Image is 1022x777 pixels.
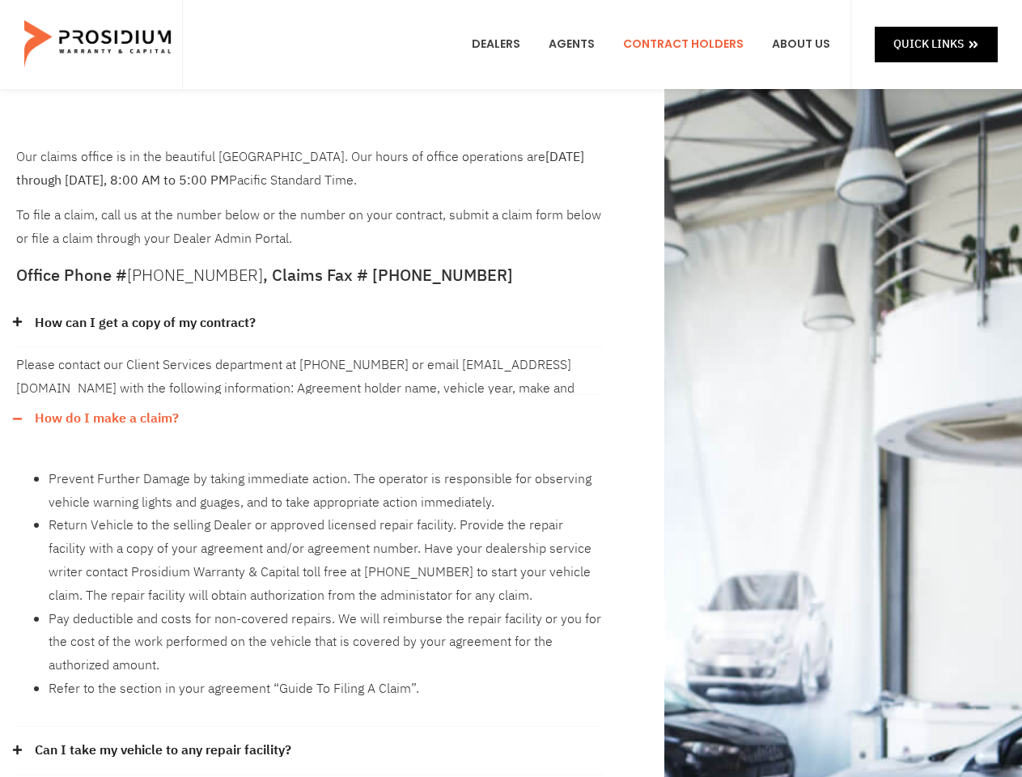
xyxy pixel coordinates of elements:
[35,739,291,762] a: Can I take my vehicle to any repair facility?
[16,727,604,775] div: Can I take my vehicle to any repair facility?
[460,19,532,70] a: Dealers
[16,299,604,348] div: How can I get a copy of my contract?
[49,514,604,607] li: Return Vehicle to the selling Dealer or approved licensed repair facility. Provide the repair fac...
[35,407,179,431] a: How do I make a claim?
[16,347,604,395] div: How can I get a copy of my contract?
[760,19,842,70] a: About Us
[16,146,604,251] div: To file a claim, call us at the number below or the number on your contract, submit a claim form ...
[16,267,604,283] h5: Office Phone # , Claims Fax # [PHONE_NUMBER]
[49,608,604,677] li: Pay deductible and costs for non-covered repairs. We will reimburse the repair facility or you fo...
[35,312,256,335] a: How can I get a copy of my contract?
[893,34,964,54] span: Quick Links
[611,19,756,70] a: Contract Holders
[16,147,584,190] b: [DATE] through [DATE], 8:00 AM to 5:00 PM
[127,263,263,287] a: [PHONE_NUMBER]
[460,19,842,70] nav: Menu
[16,146,604,193] p: Our claims office is in the beautiful [GEOGRAPHIC_DATA]. Our hours of office operations are Pacif...
[49,677,604,701] li: Refer to the section in your agreement “Guide To Filing A Claim”.
[16,443,604,727] div: How do I make a claim?
[16,395,604,443] div: How do I make a claim?
[875,27,998,62] a: Quick Links
[536,19,607,70] a: Agents
[49,468,604,515] li: Prevent Further Damage by taking immediate action. The operator is responsible for observing vehi...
